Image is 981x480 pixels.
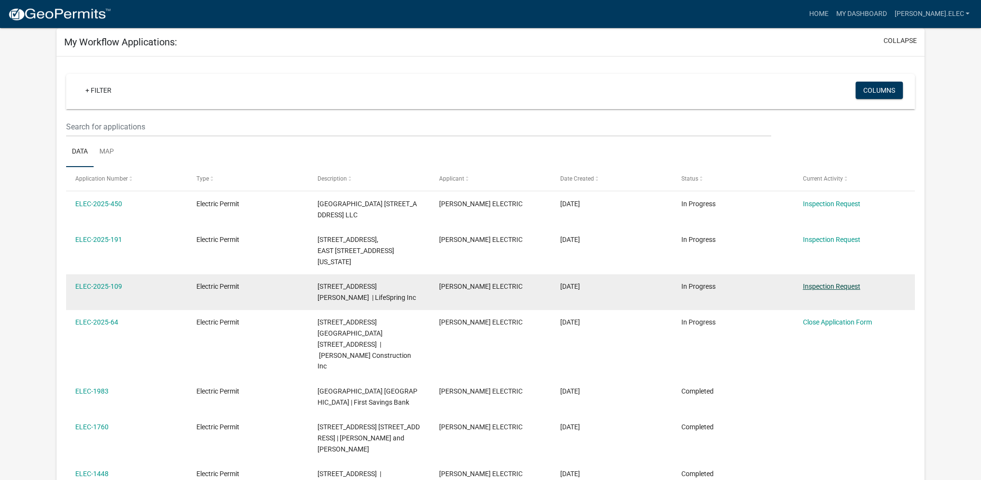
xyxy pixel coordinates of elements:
span: Electric Permit [196,470,239,478]
a: Home [805,5,832,23]
a: ELEC-2025-191 [75,236,122,243]
h5: My Workflow Applications: [64,36,177,48]
span: 111 PAWNEE DRIVE 111 Pawnee Drive | Applegate Dylan R and Madill Jessica R [318,423,420,453]
span: 03/06/2025 [560,282,580,290]
span: Status [681,175,698,182]
input: Search for applications [66,117,771,137]
a: ELEC-2025-64 [75,318,118,326]
a: Inspection Request [803,236,860,243]
datatable-header-cell: Application Number [66,167,187,190]
span: 04/09/2025 [560,236,580,243]
a: ELEC-1983 [75,387,109,395]
span: 08/14/2025 [560,200,580,208]
datatable-header-cell: Applicant [430,167,551,190]
span: WARREN ELECTRIC [439,200,523,208]
a: ELEC-2025-109 [75,282,122,290]
span: Application Number [75,175,128,182]
datatable-header-cell: Date Created [551,167,672,190]
a: + Filter [78,82,119,99]
datatable-header-cell: Current Activity [793,167,914,190]
span: WARREN ELECTRIC [439,387,523,395]
span: Date Created [560,175,594,182]
span: Completed [681,470,714,478]
a: Data [66,137,94,168]
datatable-header-cell: Description [308,167,429,190]
a: Inspection Request [803,200,860,208]
button: Columns [856,82,903,99]
span: 1060 SHARON DRIVE | LifeSpring Inc [318,282,416,301]
span: Electric Permit [196,318,239,326]
span: Electric Permit [196,236,239,243]
span: 1439 TENTH STREET, EAST 1439 E 10th Street | City of Jeffersonville Indiana [318,236,394,266]
a: Close Application Form [803,318,872,326]
a: ELEC-2025-450 [75,200,122,208]
span: 11/18/2024 [560,387,580,395]
span: WARREN ELECTRIC [439,423,523,431]
span: Electric Permit [196,387,239,395]
span: Completed [681,387,714,395]
span: WARREN ELECTRIC [439,318,523,326]
span: 04/10/2024 [560,470,580,478]
span: Electric Permit [196,282,239,290]
a: Inspection Request [803,282,860,290]
datatable-header-cell: Type [187,167,308,190]
a: My Dashboard [832,5,890,23]
span: 02/05/2025 [560,318,580,326]
span: HAMBURG PIKE 1710 Veterans Parkway | D7-5 LLC [318,200,417,219]
span: Type [196,175,209,182]
span: Electric Permit [196,200,239,208]
a: Map [94,137,120,168]
span: In Progress [681,282,716,290]
span: WARREN ELECTRIC [439,282,523,290]
span: WARREN ELECTRIC [439,470,523,478]
span: In Progress [681,236,716,243]
span: HAMBURG PIKE 1720 Veterans Parkway | First Savings Bank [318,387,417,406]
button: collapse [884,36,917,46]
a: ELEC-1760 [75,423,109,431]
span: Electric Permit [196,423,239,431]
a: ELEC-1448 [75,470,109,478]
span: Applicant [439,175,464,182]
span: Description [318,175,347,182]
span: 4014 E. 10TH STREET 4014 E 10th Street | Gilmore Construction Inc [318,318,411,370]
span: 08/13/2024 [560,423,580,431]
datatable-header-cell: Status [672,167,793,190]
span: Current Activity [803,175,843,182]
a: [PERSON_NAME].elec [890,5,973,23]
span: Completed [681,423,714,431]
span: In Progress [681,200,716,208]
span: In Progress [681,318,716,326]
span: WARREN ELECTRIC [439,236,523,243]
